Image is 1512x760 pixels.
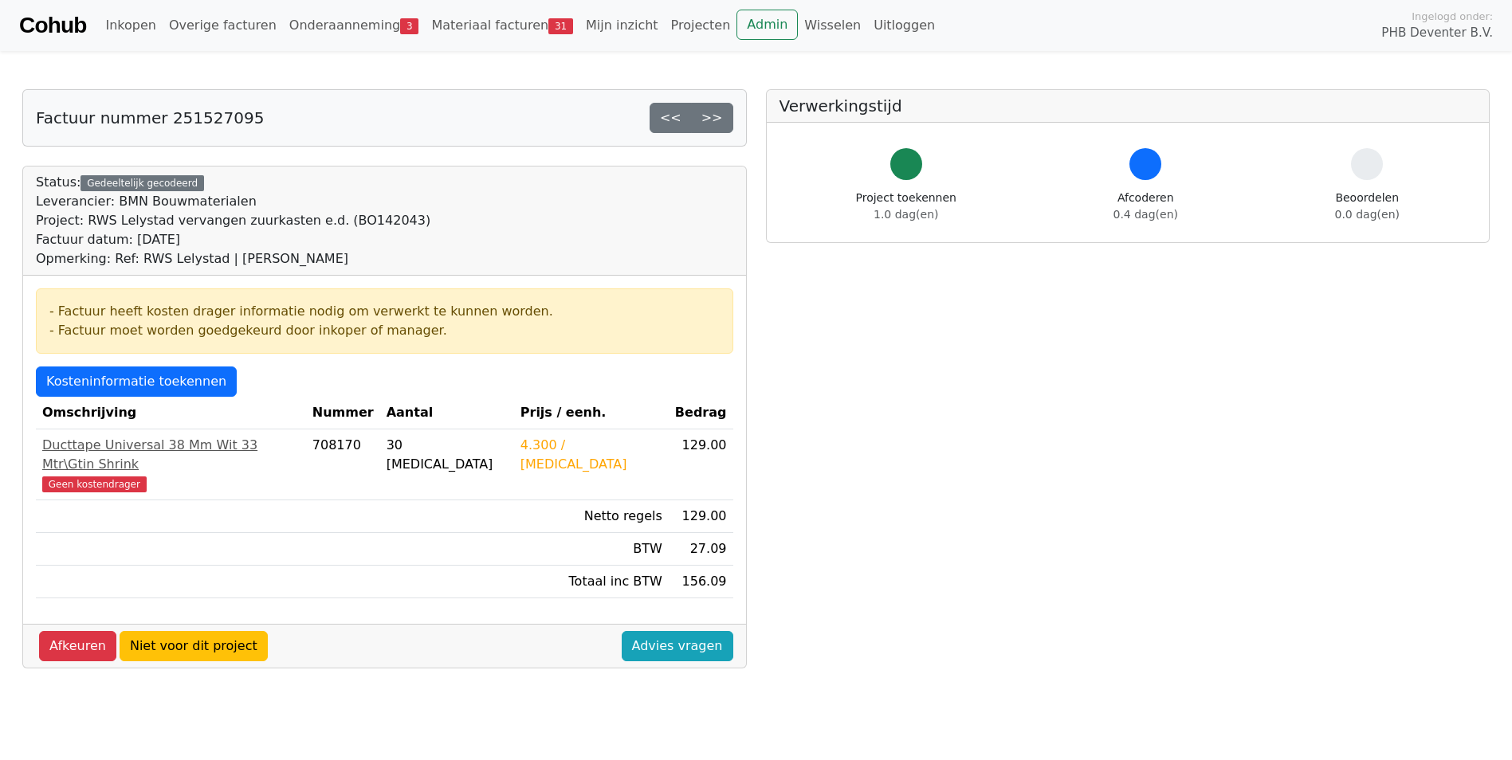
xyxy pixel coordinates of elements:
[387,436,508,474] div: 30 [MEDICAL_DATA]
[36,108,264,127] h5: Factuur nummer 251527095
[669,397,733,429] th: Bedrag
[1113,190,1178,223] div: Afcoderen
[36,230,430,249] div: Factuur datum: [DATE]
[400,18,418,34] span: 3
[691,103,733,133] a: >>
[780,96,1477,116] h5: Verwerkingstijd
[514,533,669,566] td: BTW
[36,366,237,397] a: Kosteninformatie toekennen
[49,302,720,321] div: - Factuur heeft kosten drager informatie nodig om verwerkt te kunnen worden.
[1335,208,1400,221] span: 0.0 dag(en)
[19,6,86,45] a: Cohub
[669,500,733,533] td: 129.00
[514,500,669,533] td: Netto regels
[520,436,662,474] div: 4.300 / [MEDICAL_DATA]
[669,566,733,598] td: 156.09
[283,10,426,41] a: Onderaanneming3
[36,173,430,268] div: Status:
[306,397,380,429] th: Nummer
[867,10,941,41] a: Uitloggen
[42,436,300,493] a: Ducttape Universal 38 Mm Wit 33 Mtr\Gtin ShrinkGeen kostendrager
[798,10,867,41] a: Wisselen
[669,429,733,500] td: 129.00
[81,175,204,191] div: Gedeeltelijk gecodeerd
[99,10,162,41] a: Inkopen
[163,10,283,41] a: Overige facturen
[548,18,573,34] span: 31
[42,476,147,492] span: Geen kostendrager
[514,566,669,598] td: Totaal inc BTW
[39,631,116,661] a: Afkeuren
[665,10,737,41] a: Projecten
[380,397,514,429] th: Aantal
[856,190,956,223] div: Project toekennen
[49,321,720,340] div: - Factuur moet worden goedgekeurd door inkoper of manager.
[622,631,733,661] a: Advies vragen
[514,397,669,429] th: Prijs / eenh.
[306,429,380,500] td: 708170
[736,10,798,40] a: Admin
[650,103,692,133] a: <<
[36,249,430,268] div: Opmerking: Ref: RWS Lelystad | [PERSON_NAME]
[1335,190,1400,223] div: Beoordelen
[1381,24,1493,42] span: PHB Deventer B.V.
[1113,208,1178,221] span: 0.4 dag(en)
[120,631,268,661] a: Niet voor dit project
[579,10,665,41] a: Mijn inzicht
[36,211,430,230] div: Project: RWS Lelystad vervangen zuurkasten e.d. (BO142043)
[874,208,938,221] span: 1.0 dag(en)
[42,436,300,474] div: Ducttape Universal 38 Mm Wit 33 Mtr\Gtin Shrink
[1412,9,1493,24] span: Ingelogd onder:
[36,397,306,429] th: Omschrijving
[669,533,733,566] td: 27.09
[36,192,430,211] div: Leverancier: BMN Bouwmaterialen
[425,10,579,41] a: Materiaal facturen31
